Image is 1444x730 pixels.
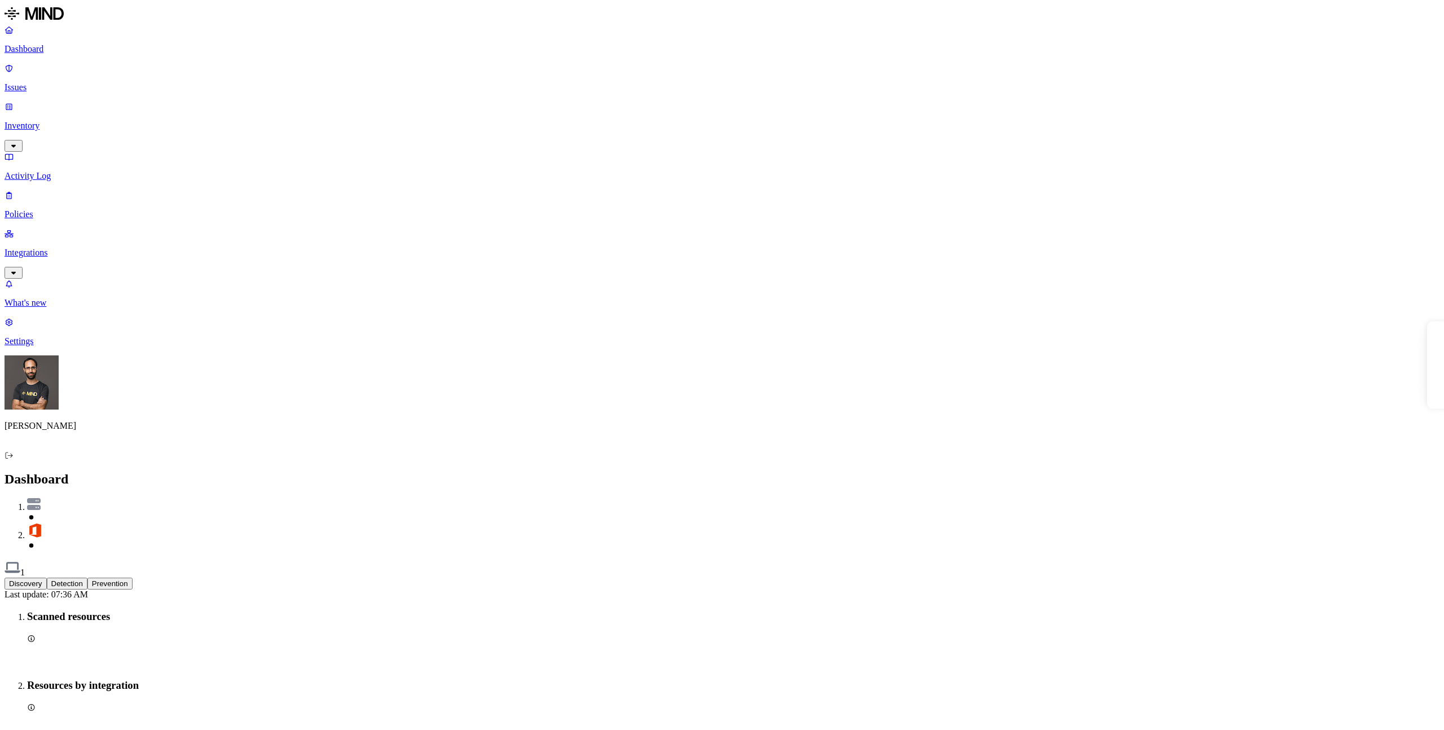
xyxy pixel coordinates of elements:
[5,248,1439,258] p: Integrations
[5,317,1439,346] a: Settings
[20,568,25,577] span: 1
[87,578,133,590] button: Prevention
[5,171,1439,181] p: Activity Log
[5,190,1439,219] a: Policies
[5,560,20,575] img: endpoint.svg
[5,102,1439,150] a: Inventory
[5,279,1439,308] a: What's new
[5,590,88,599] span: Last update: 07:36 AM
[5,25,1439,54] a: Dashboard
[5,5,1439,25] a: MIND
[5,63,1439,93] a: Issues
[5,578,47,590] button: Discovery
[5,5,64,23] img: MIND
[5,472,1439,487] h2: Dashboard
[5,298,1439,308] p: What's new
[5,355,59,410] img: Ohad Abarbanel
[27,610,1439,623] h3: Scanned resources
[47,578,87,590] button: Detection
[5,152,1439,181] a: Activity Log
[27,498,41,510] img: azure-files.svg
[27,679,1439,692] h3: Resources by integration
[5,209,1439,219] p: Policies
[5,228,1439,277] a: Integrations
[5,82,1439,93] p: Issues
[5,121,1439,131] p: Inventory
[5,336,1439,346] p: Settings
[5,44,1439,54] p: Dashboard
[27,522,43,538] img: office-365.svg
